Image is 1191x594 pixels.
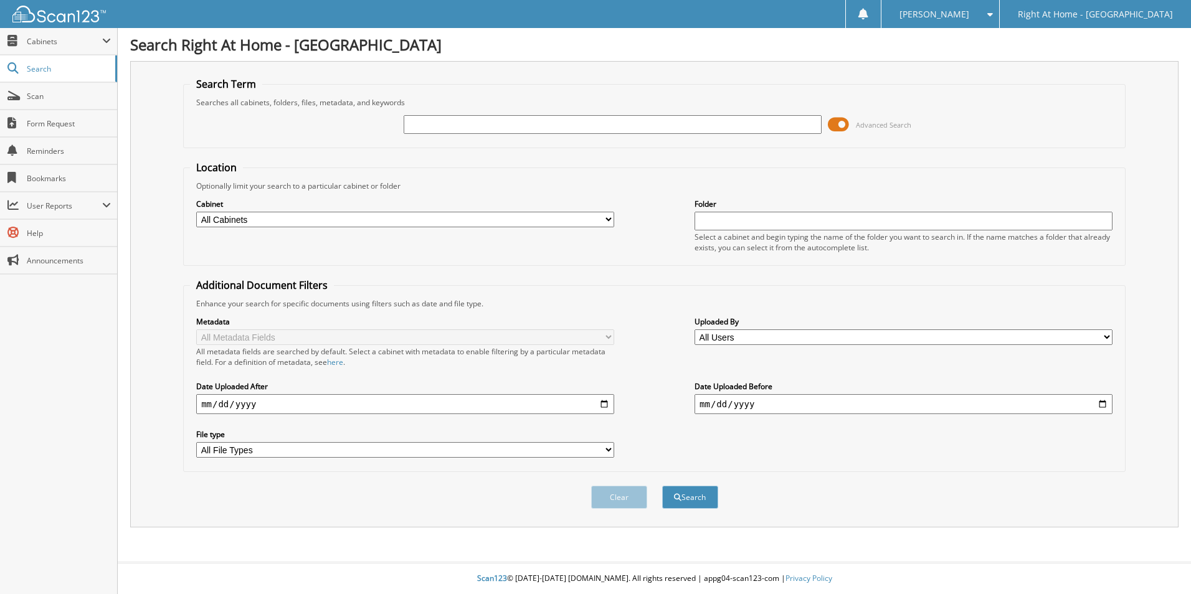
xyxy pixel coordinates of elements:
[695,199,1113,209] label: Folder
[899,11,969,18] span: [PERSON_NAME]
[196,394,614,414] input: start
[695,394,1113,414] input: end
[591,486,647,509] button: Clear
[12,6,106,22] img: scan123-logo-white.svg
[27,36,102,47] span: Cabinets
[327,357,343,367] a: here
[27,91,111,101] span: Scan
[27,200,102,211] span: User Reports
[196,381,614,392] label: Date Uploaded After
[662,486,718,509] button: Search
[190,278,334,292] legend: Additional Document Filters
[196,316,614,327] label: Metadata
[27,64,109,74] span: Search
[190,181,1119,191] div: Optionally limit your search to a particular cabinet or folder
[27,146,111,156] span: Reminders
[190,161,243,174] legend: Location
[190,298,1119,309] div: Enhance your search for specific documents using filters such as date and file type.
[477,573,507,583] span: Scan123
[695,381,1113,392] label: Date Uploaded Before
[196,199,614,209] label: Cabinet
[1129,534,1191,594] iframe: Chat Widget
[1018,11,1173,18] span: Right At Home - [GEOGRAPHIC_DATA]
[118,563,1191,594] div: © [DATE]-[DATE] [DOMAIN_NAME]. All rights reserved | appg04-scan123-com |
[695,316,1113,327] label: Uploaded By
[196,429,614,440] label: File type
[856,120,911,130] span: Advanced Search
[27,255,111,266] span: Announcements
[785,573,832,583] a: Privacy Policy
[27,118,111,129] span: Form Request
[196,346,614,367] div: All metadata fields are searched by default. Select a cabinet with metadata to enable filtering b...
[130,34,1179,55] h1: Search Right At Home - [GEOGRAPHIC_DATA]
[27,228,111,238] span: Help
[190,97,1119,108] div: Searches all cabinets, folders, files, metadata, and keywords
[695,232,1113,253] div: Select a cabinet and begin typing the name of the folder you want to search in. If the name match...
[190,77,262,91] legend: Search Term
[27,173,111,184] span: Bookmarks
